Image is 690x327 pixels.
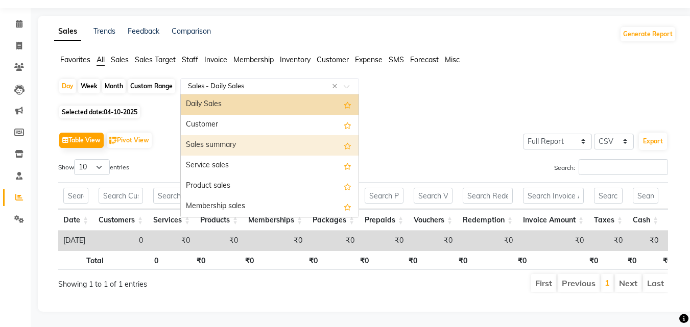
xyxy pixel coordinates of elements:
button: Export [639,133,667,150]
span: Add this report to Favorites List [344,180,351,192]
div: Custom Range [128,79,175,93]
img: pivot.png [109,137,117,144]
td: ₹0 [148,231,195,250]
th: ₹0 [641,250,677,270]
span: Add this report to Favorites List [344,119,351,131]
th: 0 [109,250,163,270]
div: Customer [181,115,359,135]
span: SMS [389,55,404,64]
span: Clear all [332,81,341,92]
th: Redemption: activate to sort column ascending [458,209,518,231]
span: Favorites [60,55,90,64]
input: Search Taxes [594,188,623,204]
span: Forecast [410,55,439,64]
input: Search Cash [633,188,658,204]
th: Invoice Amount: activate to sort column ascending [518,209,589,231]
th: ₹0 [422,250,472,270]
a: Comparison [172,27,211,36]
th: Packages: activate to sort column ascending [307,209,360,231]
th: ₹0 [210,250,259,270]
a: 1 [605,278,610,288]
input: Search: [579,159,668,175]
span: Add this report to Favorites List [344,139,351,152]
div: Week [78,79,100,93]
span: Add this report to Favorites List [344,200,351,213]
div: Month [102,79,126,93]
input: Search Vouchers [414,188,453,204]
span: Sales [111,55,129,64]
button: Table View [59,133,104,148]
th: ₹0 [323,250,374,270]
span: Staff [182,55,198,64]
th: Products: activate to sort column ascending [195,209,243,231]
span: Inventory [280,55,311,64]
div: Service sales [181,156,359,176]
div: Sales summary [181,135,359,156]
div: Showing 1 to 1 of 1 entries [58,273,303,290]
button: Pivot View [107,133,152,148]
td: ₹0 [243,231,307,250]
th: ₹0 [532,250,603,270]
td: ₹0 [518,231,589,250]
th: Date: activate to sort column ascending [58,209,93,231]
span: Membership [233,55,274,64]
span: Invoice [204,55,227,64]
a: Feedback [128,27,159,36]
label: Search: [554,159,668,175]
input: Search Date [63,188,88,204]
th: ₹0 [374,250,422,270]
div: Daily Sales [181,94,359,115]
th: Memberships: activate to sort column ascending [243,209,307,231]
span: Customer [317,55,349,64]
td: ₹0 [628,231,663,250]
td: ₹0 [409,231,458,250]
span: Selected date: [59,106,140,118]
input: Search Invoice Amount [523,188,584,204]
td: ₹0 [307,231,360,250]
td: [DATE] [58,231,93,250]
input: Search Redemption [463,188,513,204]
input: Search Prepaids [365,188,403,204]
span: Expense [355,55,383,64]
span: All [97,55,105,64]
div: Day [59,79,76,93]
td: ₹0 [195,231,243,250]
td: 0 [93,231,148,250]
th: Prepaids: activate to sort column ascending [360,209,409,231]
div: Membership sales [181,196,359,217]
div: Product sales [181,176,359,196]
td: ₹0 [360,231,409,250]
th: ₹0 [163,250,210,270]
th: ₹0 [259,250,323,270]
th: Total [58,250,109,270]
span: Add this report to Favorites List [344,98,351,111]
label: Show entries [58,159,129,175]
th: Customers: activate to sort column ascending [93,209,148,231]
th: Services: activate to sort column ascending [148,209,195,231]
span: Misc [445,55,460,64]
th: ₹0 [472,250,532,270]
ng-dropdown-panel: Options list [180,94,359,217]
th: Vouchers: activate to sort column ascending [409,209,458,231]
input: Search Customers [99,188,143,204]
th: ₹0 [603,250,641,270]
input: Search Services [153,188,190,204]
span: 04-10-2025 [104,108,137,116]
td: ₹0 [458,231,518,250]
span: Add this report to Favorites List [344,160,351,172]
a: Sales [54,22,81,41]
a: Trends [93,27,115,36]
span: Sales Target [135,55,176,64]
select: Showentries [74,159,110,175]
button: Generate Report [621,27,675,41]
th: Taxes: activate to sort column ascending [589,209,628,231]
td: ₹0 [589,231,628,250]
th: Cash: activate to sort column ascending [628,209,663,231]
